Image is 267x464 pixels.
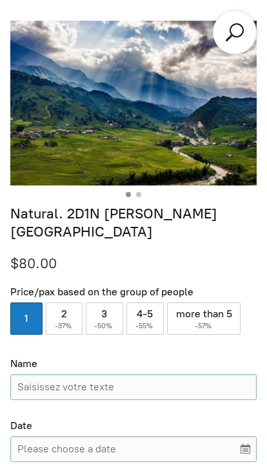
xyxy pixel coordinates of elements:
[94,322,114,330] span: -50%
[223,21,246,44] a: Search products
[86,302,124,335] label: 3
[55,322,74,330] span: -37%
[10,205,257,242] h1: Natural. 2D1N [PERSON_NAME][GEOGRAPHIC_DATA]
[10,21,257,185] a: Natural. 2D1N Muong Hoa Valley 0
[126,302,164,335] label: 4-5
[10,419,257,433] div: Date
[46,302,83,335] label: 2
[195,322,213,330] span: -57%
[10,374,257,400] input: Name
[10,255,57,272] span: $80.00
[135,322,155,330] span: -55%
[10,436,257,462] input: Please choose a date
[167,302,241,335] label: more than 5
[10,286,257,299] div: Price/pax based on the group of people
[10,357,257,371] div: Name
